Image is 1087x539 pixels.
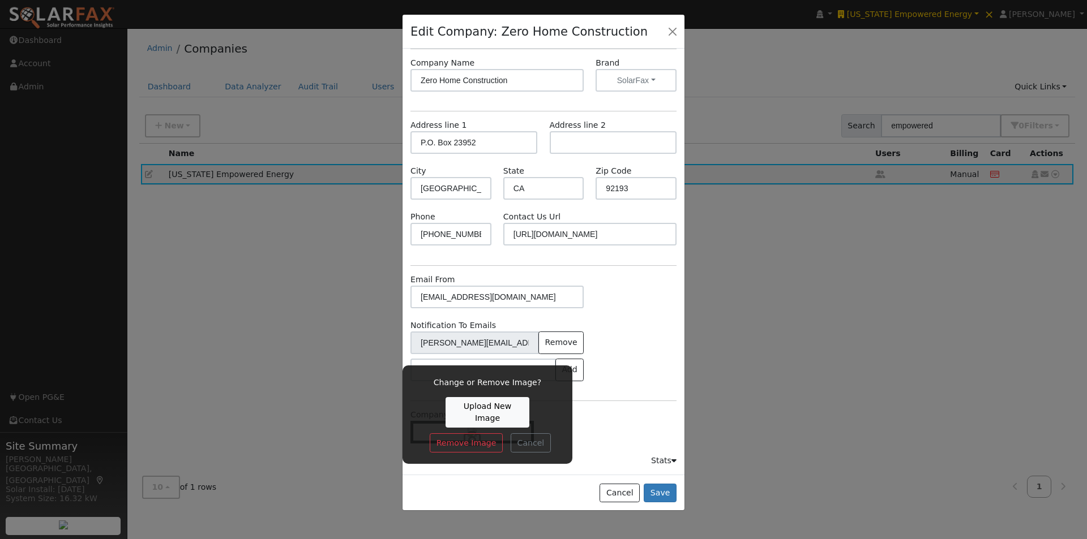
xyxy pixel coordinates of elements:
[644,484,677,503] button: Save
[410,320,496,331] label: Notification To Emails
[446,397,529,428] label: Upload New Image
[596,69,677,92] button: SolarFax
[410,165,426,177] label: City
[503,165,524,177] label: State
[503,211,560,223] label: Contact Us Url
[596,165,631,177] label: Zip Code
[430,433,503,452] button: Remove Image
[550,119,606,131] label: Address line 2
[410,23,648,41] h4: Edit Company: Zero Home Construction
[410,119,467,131] label: Address line 1
[410,274,455,286] label: Email From
[511,433,551,452] button: Cancel
[555,359,584,381] button: Add
[596,57,619,69] label: Brand
[651,455,677,467] div: Stats
[538,331,584,354] button: Remove
[600,484,640,503] button: Cancel
[410,57,474,69] label: Company Name
[410,211,435,223] label: Phone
